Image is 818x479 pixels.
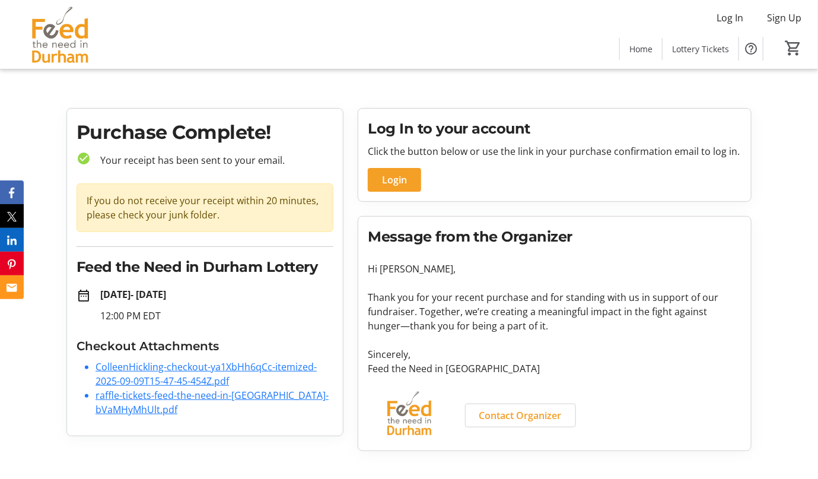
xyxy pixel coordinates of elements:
mat-icon: date_range [77,288,91,303]
span: Login [382,173,407,187]
span: Home [629,43,653,55]
mat-icon: check_circle [77,151,91,166]
h3: Checkout Attachments [77,337,333,355]
h1: Purchase Complete! [77,118,333,147]
span: Lottery Tickets [672,43,729,55]
a: Home [620,38,662,60]
span: Contact Organizer [479,408,562,423]
p: Feed the Need in [GEOGRAPHIC_DATA] [368,361,741,376]
p: Click the button below or use the link in your purchase confirmation email to log in. [368,144,741,158]
img: Feed the Need in Durham logo [368,390,450,436]
button: Cart [782,37,804,59]
p: Sincerely, [368,347,741,361]
h2: Message from the Organizer [368,226,741,248]
p: 12:00 PM EDT [100,309,333,323]
button: Login [368,168,421,192]
h2: Feed the Need in Durham Lottery [77,256,333,278]
span: Log In [717,11,743,25]
p: Your receipt has been sent to your email. [91,153,333,167]
a: Lottery Tickets [663,38,739,60]
button: Help [739,37,763,61]
img: Feed the Need in Durham's Logo [7,5,113,64]
h2: Log In to your account [368,118,741,139]
div: If you do not receive your receipt within 20 minutes, please check your junk folder. [77,183,333,232]
a: Contact Organizer [465,404,576,427]
span: Sign Up [767,11,801,25]
p: Thank you for your recent purchase and for standing with us in support of our fundraiser. Togethe... [368,290,741,333]
strong: [DATE] - [DATE] [100,288,166,301]
a: ColleenHickling-checkout-ya1XbHh6qCc-itemized-2025-09-09T15-47-45-454Z.pdf [96,360,317,388]
button: Sign Up [757,8,811,27]
button: Log In [707,8,753,27]
a: raffle-tickets-feed-the-need-in-[GEOGRAPHIC_DATA]-bVaMHyMhUlt.pdf [96,389,329,416]
p: Hi [PERSON_NAME], [368,262,741,276]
